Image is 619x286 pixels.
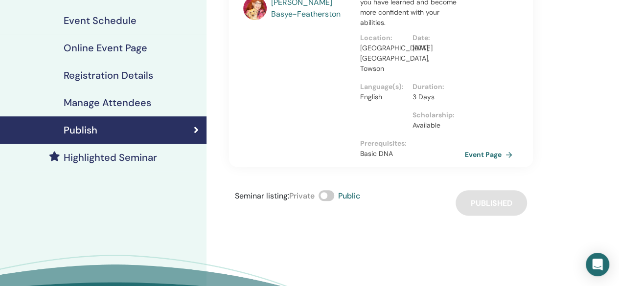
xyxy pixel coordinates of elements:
[360,92,406,102] p: English
[235,191,289,201] span: Seminar listing :
[64,15,137,26] h4: Event Schedule
[413,92,459,102] p: 3 Days
[360,33,406,43] p: Location :
[360,82,406,92] p: Language(s) :
[413,110,459,120] p: Scholarship :
[360,138,465,149] p: Prerequisites :
[360,149,465,159] p: Basic DNA
[289,191,315,201] span: Private
[64,69,153,81] h4: Registration Details
[413,120,459,131] p: Available
[360,43,406,74] p: [GEOGRAPHIC_DATA], [GEOGRAPHIC_DATA], Towson
[413,43,459,53] p: [DATE]
[465,147,516,162] a: Event Page
[586,253,609,276] div: Open Intercom Messenger
[64,152,157,163] h4: Highlighted Seminar
[64,97,151,109] h4: Manage Attendees
[64,124,97,136] h4: Publish
[413,82,459,92] p: Duration :
[338,191,360,201] span: Public
[64,42,147,54] h4: Online Event Page
[413,33,459,43] p: Date :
